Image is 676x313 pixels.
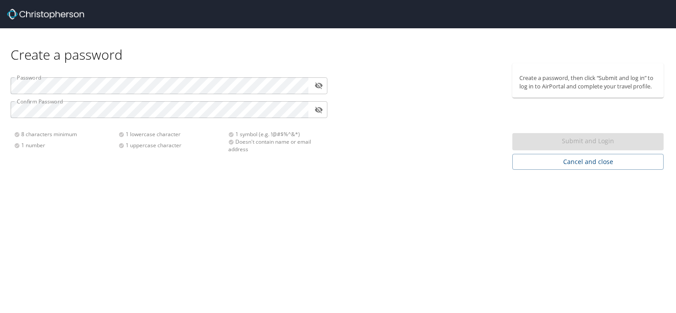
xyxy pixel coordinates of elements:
[14,141,119,149] div: 1 number
[512,154,664,170] button: Cancel and close
[312,79,326,92] button: toggle password visibility
[119,141,223,149] div: 1 uppercase character
[119,130,223,138] div: 1 lowercase character
[519,74,657,91] p: Create a password, then click “Submit and log in” to log in to AirPortal and complete your travel...
[228,138,322,153] div: Doesn't contain name or email address
[11,28,665,63] div: Create a password
[228,130,322,138] div: 1 symbol (e.g. !@#$%^&*)
[312,103,326,117] button: toggle password visibility
[7,9,84,19] img: Christopherson_logo_rev.png
[519,156,657,168] span: Cancel and close
[14,130,119,138] div: 8 characters minimum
